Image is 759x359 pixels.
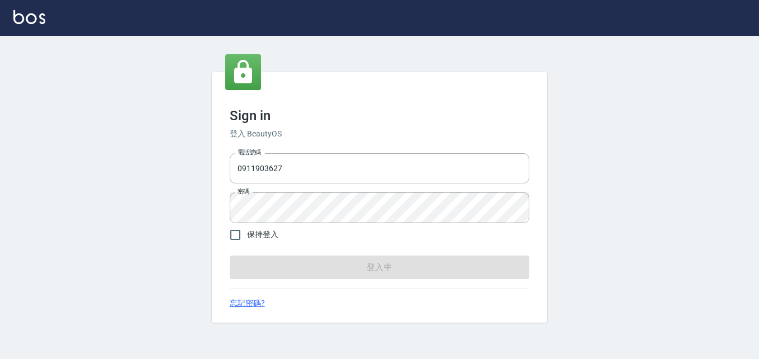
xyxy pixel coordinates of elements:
h6: 登入 BeautyOS [230,128,529,140]
label: 電話號碼 [238,148,261,157]
a: 忘記密碼? [230,297,265,309]
label: 密碼 [238,187,249,196]
h3: Sign in [230,108,529,124]
img: Logo [13,10,45,24]
span: 保持登入 [247,229,278,240]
